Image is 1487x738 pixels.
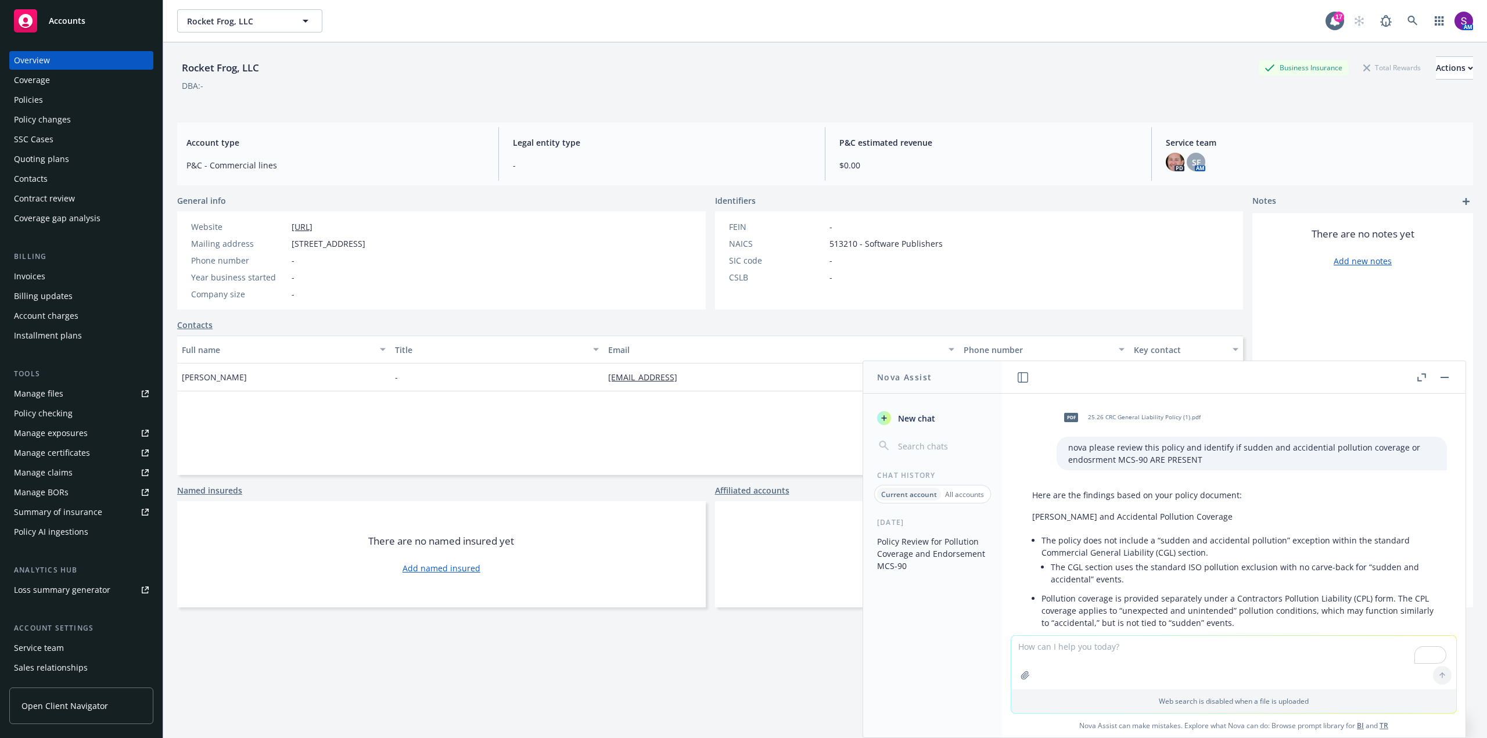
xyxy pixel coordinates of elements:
[9,5,153,37] a: Accounts
[9,71,153,89] a: Coverage
[14,658,88,677] div: Sales relationships
[1252,195,1276,208] span: Notes
[513,159,811,171] span: -
[191,288,287,300] div: Company size
[14,581,110,599] div: Loss summary generator
[14,483,69,502] div: Manage BORs
[863,517,1002,527] div: [DATE]
[9,150,153,168] a: Quoting plans
[191,271,287,283] div: Year business started
[9,523,153,541] a: Policy AI ingestions
[9,384,153,403] a: Manage files
[14,444,90,462] div: Manage certificates
[182,371,247,383] span: [PERSON_NAME]
[1380,721,1388,730] a: TR
[1312,227,1414,241] span: There are no notes yet
[14,91,43,109] div: Policies
[9,209,153,228] a: Coverage gap analysis
[395,344,586,356] div: Title
[191,254,287,267] div: Phone number
[1374,9,1398,33] a: Report a Bug
[1357,721,1364,730] a: BI
[14,287,73,305] div: Billing updates
[292,221,313,232] a: [URL]
[1051,559,1435,588] li: The CGL section uses the standard ISO pollution exclusion with no carve-back for “sudden and acci...
[14,209,100,228] div: Coverage gap analysis
[715,195,756,207] span: Identifiers
[14,150,69,168] div: Quoting plans
[1032,489,1435,501] p: Here are the findings based on your policy document:
[14,424,88,442] div: Manage exposures
[1166,153,1184,171] img: photo
[14,189,75,208] div: Contract review
[14,326,82,345] div: Installment plans
[292,237,365,250] span: [STREET_ADDRESS]
[513,136,811,149] span: Legal entity type
[1041,631,1435,728] li: Several endorsements supplement pollution coverage, including:
[1166,136,1464,149] span: Service team
[14,130,53,149] div: SSC Cases
[191,237,287,250] div: Mailing address
[14,523,88,541] div: Policy AI ingestions
[863,470,1002,480] div: Chat History
[9,91,153,109] a: Policies
[9,483,153,502] a: Manage BORs
[839,136,1137,149] span: P&C estimated revenue
[9,307,153,325] a: Account charges
[9,51,153,70] a: Overview
[187,15,288,27] span: Rocket Frog, LLC
[1348,9,1371,33] a: Start snowing
[9,130,153,149] a: SSC Cases
[1454,12,1473,30] img: photo
[829,271,832,283] span: -
[177,319,213,331] a: Contacts
[182,80,203,92] div: DBA: -
[9,368,153,380] div: Tools
[368,534,514,548] span: There are no named insured yet
[872,532,993,575] button: Policy Review for Pollution Coverage and Endorsement MCS-90
[9,287,153,305] a: Billing updates
[9,326,153,345] a: Installment plans
[177,336,390,363] button: Full name
[9,622,153,634] div: Account settings
[729,221,825,233] div: FEIN
[9,170,153,188] a: Contacts
[14,110,71,129] div: Policy changes
[872,408,993,429] button: New chat
[829,237,943,250] span: 513210 - Software Publishers
[9,639,153,657] a: Service team
[186,159,484,171] span: P&C - Commercial lines
[14,639,64,657] div: Service team
[177,195,226,207] span: General info
[9,424,153,442] a: Manage exposures
[9,267,153,286] a: Invoices
[1129,336,1243,363] button: Key contact
[49,16,85,26] span: Accounts
[1041,532,1435,590] li: The policy does not include a “sudden and accidental pollution” exception within the standard Com...
[1459,195,1473,208] a: add
[729,254,825,267] div: SIC code
[14,71,50,89] div: Coverage
[1057,403,1203,432] div: pdf25.26 CRC General Liability Policy (1).pdf
[1032,510,1435,523] p: [PERSON_NAME] and Accidental Pollution Coverage
[608,372,687,383] a: [EMAIL_ADDRESS]
[959,336,1130,363] button: Phone number
[9,503,153,521] a: Summary of insurance
[1436,57,1473,79] div: Actions
[9,564,153,576] div: Analytics hub
[608,344,942,356] div: Email
[604,336,959,363] button: Email
[1011,636,1456,689] textarea: To enrich screen reader interactions, please activate Accessibility in Grammarly extension settings
[9,581,153,599] a: Loss summary generator
[1334,255,1392,267] a: Add new notes
[177,9,322,33] button: Rocket Frog, LLC
[14,307,78,325] div: Account charges
[9,110,153,129] a: Policy changes
[9,444,153,462] a: Manage certificates
[1357,60,1427,75] div: Total Rewards
[177,60,264,75] div: Rocket Frog, LLC
[9,658,153,677] a: Sales relationships
[14,51,50,70] div: Overview
[881,489,937,499] p: Current account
